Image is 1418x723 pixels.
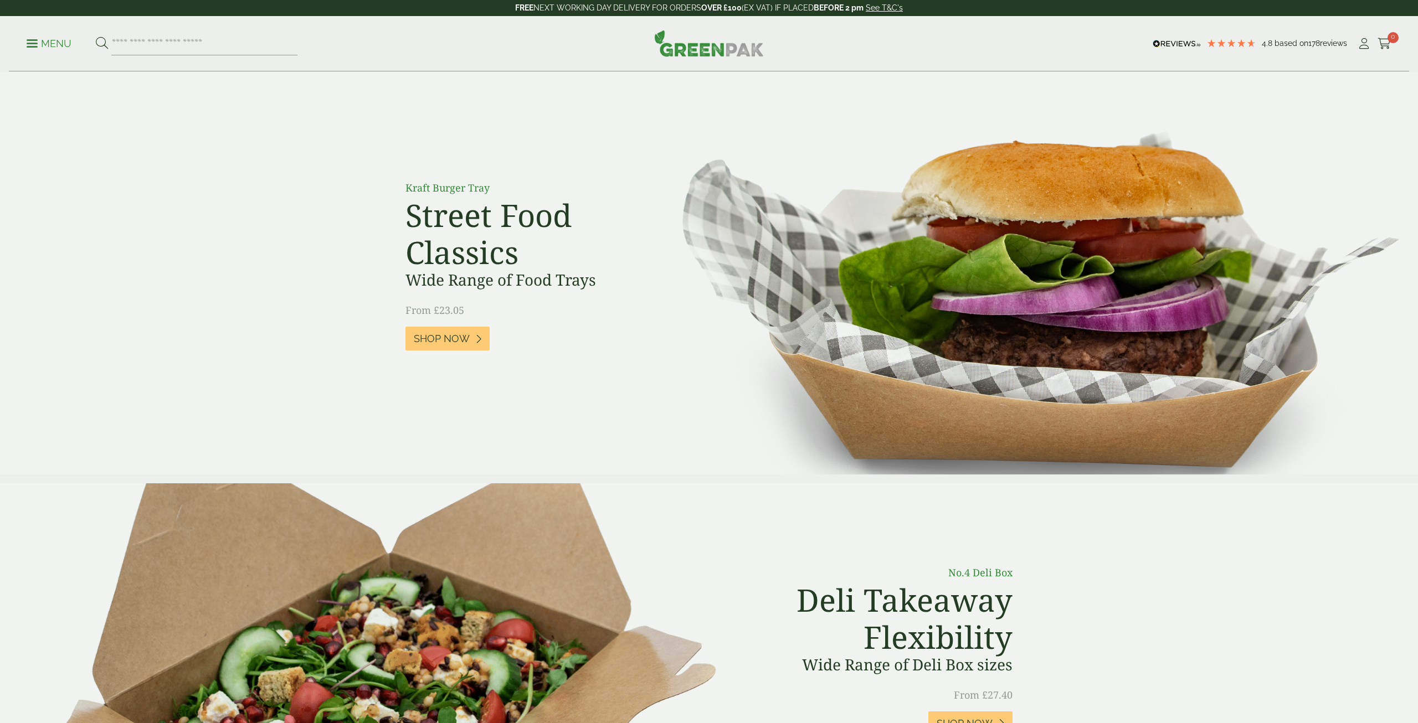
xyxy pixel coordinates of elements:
h2: Deli Takeaway Flexibility [771,581,1013,655]
span: From £23.05 [405,303,464,317]
a: See T&C's [866,3,903,12]
span: Shop Now [414,333,470,345]
h2: Street Food Classics [405,197,655,271]
h3: Wide Range of Food Trays [405,271,655,290]
strong: OVER £100 [701,3,742,12]
span: From £27.40 [954,688,1013,701]
img: GreenPak Supplies [654,30,764,56]
img: REVIEWS.io [1153,40,1201,48]
i: My Account [1357,38,1371,49]
span: reviews [1320,39,1347,48]
span: 4.8 [1262,39,1275,48]
a: 0 [1378,35,1391,52]
h3: Wide Range of Deli Box sizes [771,655,1013,674]
span: 178 [1308,39,1320,48]
p: Menu [27,37,71,50]
strong: FREE [515,3,533,12]
i: Cart [1378,38,1391,49]
p: Kraft Burger Tray [405,180,655,195]
span: Based on [1275,39,1308,48]
div: 4.78 Stars [1206,38,1256,48]
p: No.4 Deli Box [771,565,1013,580]
strong: BEFORE 2 pm [814,3,864,12]
a: Shop Now [405,327,490,350]
img: Street Food Classics [638,72,1418,474]
span: 0 [1388,32,1399,43]
a: Menu [27,37,71,48]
